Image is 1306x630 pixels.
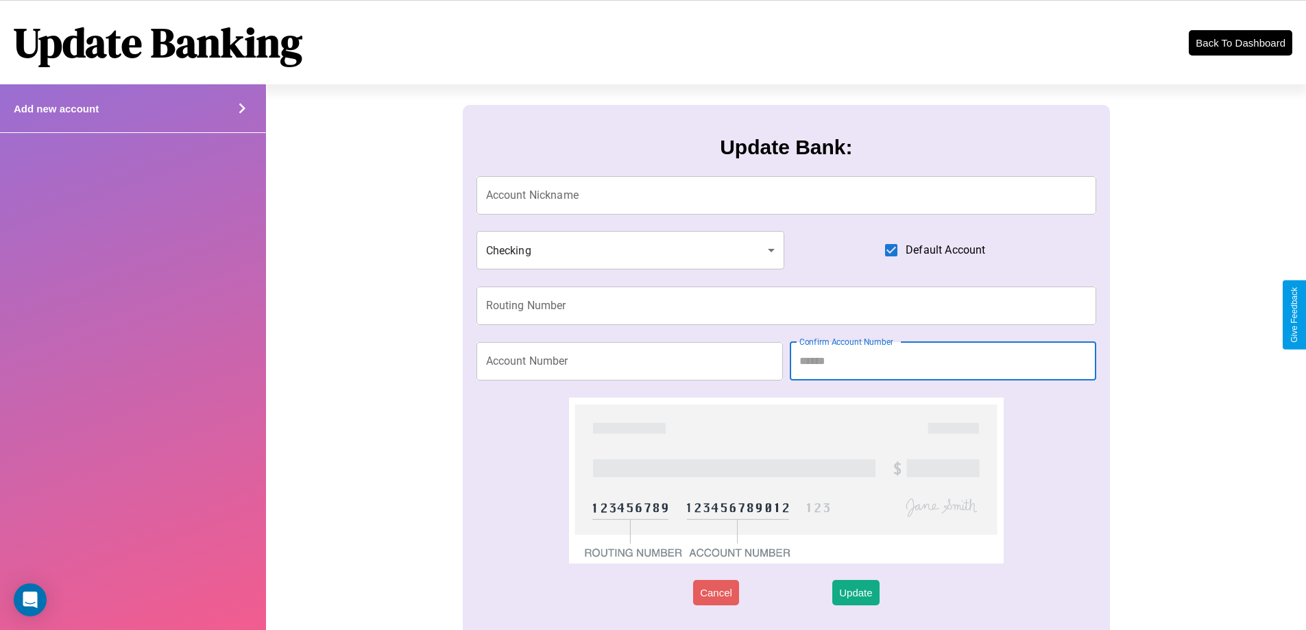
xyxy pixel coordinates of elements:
[1290,287,1299,343] div: Give Feedback
[693,580,739,605] button: Cancel
[832,580,879,605] button: Update
[1189,30,1292,56] button: Back To Dashboard
[14,583,47,616] div: Open Intercom Messenger
[906,242,985,258] span: Default Account
[569,398,1003,564] img: check
[14,103,99,114] h4: Add new account
[14,14,302,71] h1: Update Banking
[720,136,852,159] h3: Update Bank:
[799,336,893,348] label: Confirm Account Number
[476,231,785,269] div: Checking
